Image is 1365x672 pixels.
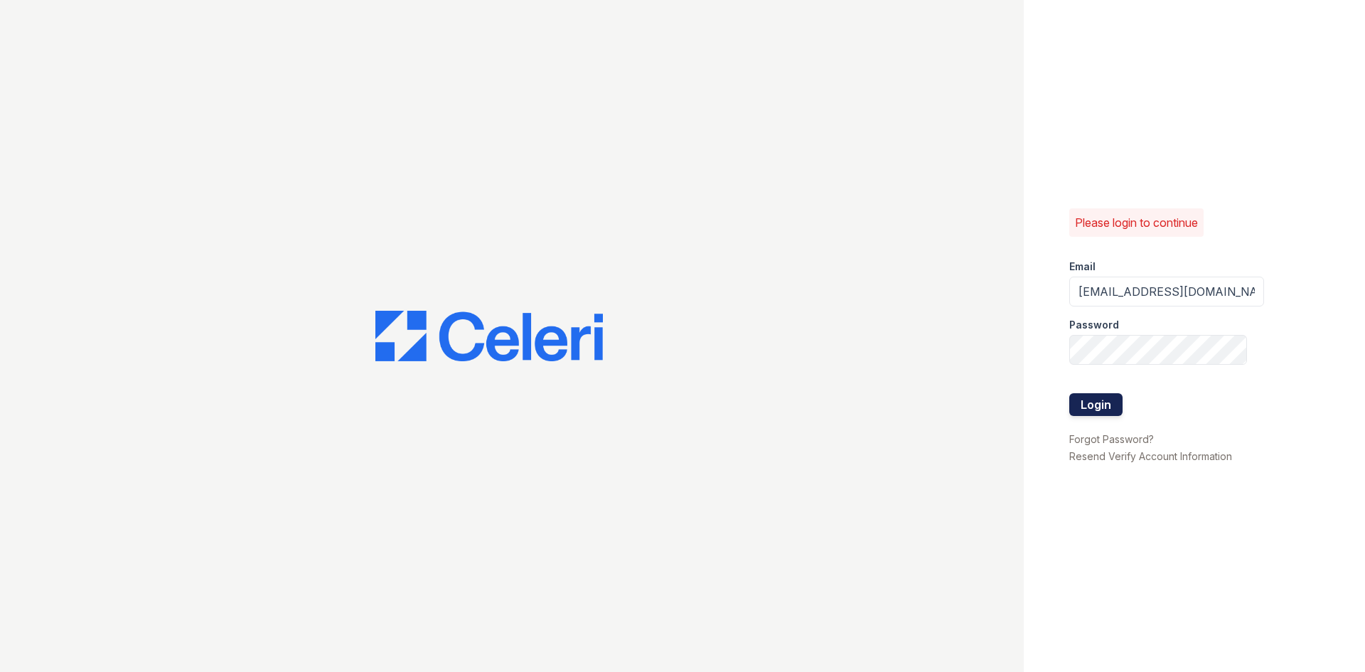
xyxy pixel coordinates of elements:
button: Login [1069,393,1123,416]
img: CE_Logo_Blue-a8612792a0a2168367f1c8372b55b34899dd931a85d93a1a3d3e32e68fde9ad4.png [375,311,603,362]
label: Email [1069,260,1096,274]
p: Please login to continue [1075,214,1198,231]
a: Forgot Password? [1069,433,1154,445]
label: Password [1069,318,1119,332]
a: Resend Verify Account Information [1069,450,1232,462]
